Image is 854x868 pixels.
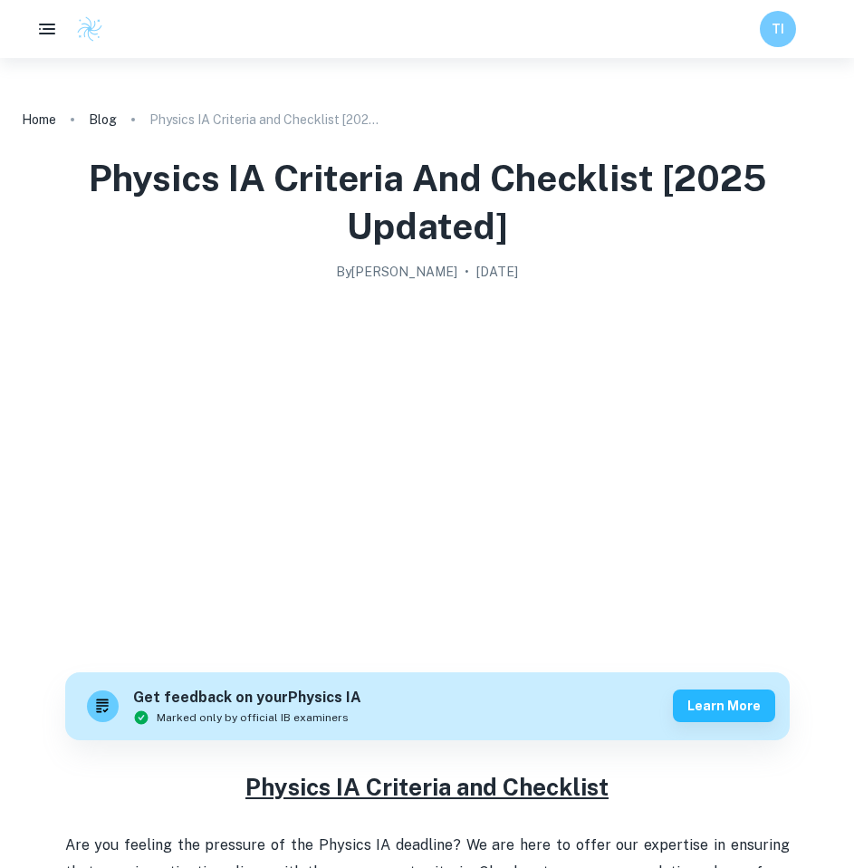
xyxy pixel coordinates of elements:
[133,687,361,709] h6: Get feedback on your Physics IA
[768,19,789,39] h6: TI
[673,690,775,722] button: Learn more
[336,262,457,282] h2: By [PERSON_NAME]
[149,110,385,130] p: Physics IA Criteria and Checklist [2025 updated]
[22,154,832,251] h1: Physics IA Criteria and Checklist [2025 updated]
[89,107,117,132] a: Blog
[245,773,609,801] u: Physics IA Criteria and Checklist
[22,107,56,132] a: Home
[65,289,790,651] img: Physics IA Criteria and Checklist [2025 updated] cover image
[157,709,349,726] span: Marked only by official IB examiners
[65,15,103,43] a: Clastify logo
[65,672,790,740] a: Get feedback on yourPhysics IAMarked only by official IB examinersLearn more
[465,262,469,282] p: •
[76,15,103,43] img: Clastify logo
[476,262,518,282] h2: [DATE]
[760,11,796,47] button: TI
